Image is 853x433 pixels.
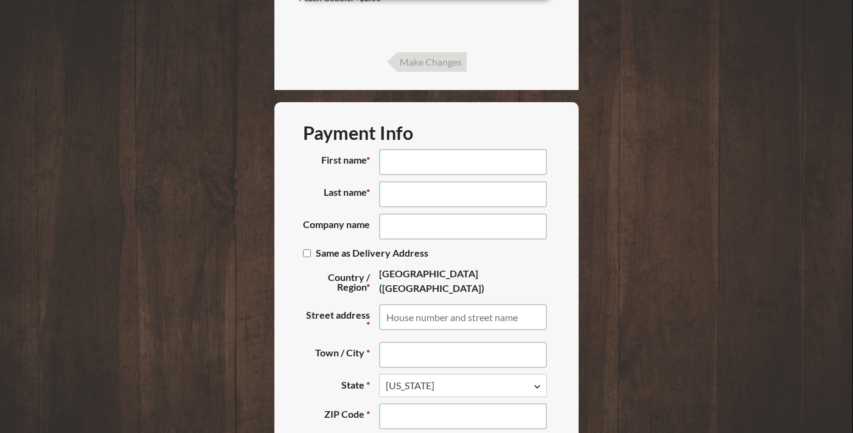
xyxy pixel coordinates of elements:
abbr: required [366,319,370,330]
span: Texas [386,378,540,393]
abbr: required [366,408,370,420]
label: State [303,374,379,397]
label: Country / Region [303,266,379,298]
label: Last name [303,181,379,207]
label: First name [303,149,379,175]
label: Town / City [303,342,379,368]
span: State [379,374,547,397]
h3: Payment Info [303,122,550,144]
strong: [GEOGRAPHIC_DATA] ([GEOGRAPHIC_DATA]) [379,268,484,294]
label: Same as Delivery Address [303,241,437,265]
label: Company name [303,213,379,240]
abbr: required [366,379,370,390]
label: Street address [303,304,379,336]
abbr: required [366,347,370,358]
label: ZIP Code [303,403,379,429]
input: Make Changes [387,52,467,72]
input: House number and street name [379,304,547,330]
input: Same as Delivery Address [303,249,311,257]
